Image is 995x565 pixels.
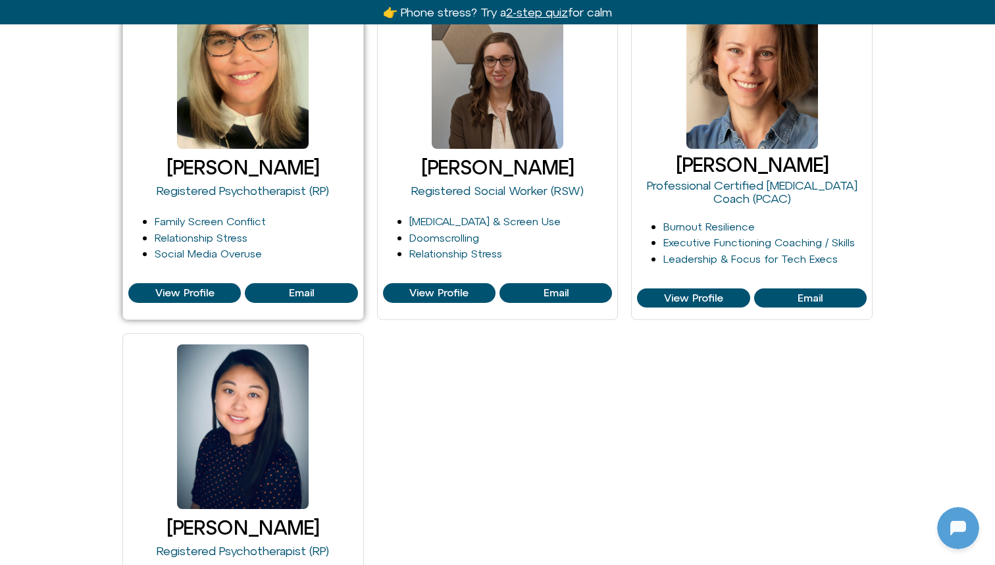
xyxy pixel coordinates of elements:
img: N5FCcHC.png [12,7,33,28]
a: 👉 Phone stress? Try a2-step quizfor calm [383,5,612,19]
svg: Restart Conversation Button [207,6,230,28]
span: Email [289,287,314,299]
p: when I wake up [DATE] I dont grab my phone [53,204,250,236]
a: Registered Psychotherapist (RP) [157,184,329,198]
span: Email [798,292,823,304]
a: View Profile of Siobhan Chirico [245,283,357,303]
textarea: Message Input [22,424,204,437]
span: View Profile [409,287,469,299]
a: View Profile of Tori Throckmorton [754,288,867,308]
img: N5FCcHC.png [3,169,22,187]
a: Social Media Overuse [155,248,262,259]
a: Relationship Stress [409,248,502,259]
h2: [DOMAIN_NAME] [39,9,202,26]
a: Relationship Stress [155,232,247,244]
svg: Close Chatbot Button [230,6,252,28]
a: View Profile of Stephanie Furlott [499,283,612,303]
p: Makes sense — you chose: "as soon as waking up if I stand up to stretch instead of grabbing my ph... [38,11,235,74]
p: 3 [243,96,249,112]
p: Nice — your reminder is: "When I wake up [DATE] I don't grab my phone." Want to try it once and t... [38,258,235,321]
a: [MEDICAL_DATA] & Screen Use [409,215,561,227]
img: N5FCcHC.png [3,308,22,327]
a: Executive Functioning Coaching / Skills [663,236,855,248]
a: View Profile of Stephanie Furlott [383,283,496,303]
span: View Profile [155,287,215,299]
a: Doomscrolling [409,232,479,244]
a: View Profile of Tori Throckmorton [637,288,750,308]
svg: Voice Input Button [225,420,246,441]
iframe: Botpress [937,507,979,549]
a: [PERSON_NAME] [421,156,574,178]
a: [PERSON_NAME] [676,153,829,176]
p: I noticed you stepped away — take your time. I’m here when you’re ready to continue. [38,344,235,391]
a: Burnout Resilience [663,221,755,232]
img: N5FCcHC.png [3,61,22,79]
a: Registered Social Worker (RSW) [411,184,584,198]
a: Professional Certified [MEDICAL_DATA] Coach (PCAC) [647,178,857,205]
span: View Profile [664,292,723,304]
a: [PERSON_NAME] [166,156,319,178]
a: Leadership & Focus for Tech Execs [663,253,838,265]
u: 2-step quiz [506,5,568,19]
span: Email [544,287,569,299]
p: 3 — Thanks for sharing. What would a clear sign that this worked look like for you? (a brief sign... [38,134,235,182]
a: Family Screen Conflict [155,215,266,227]
img: N5FCcHC.png [3,378,22,396]
a: View Profile of Siobhan Chirico [128,283,241,303]
a: [PERSON_NAME] [166,516,319,539]
button: Expand Header Button [3,3,260,31]
a: Registered Psychotherapist (RP) [157,544,329,558]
